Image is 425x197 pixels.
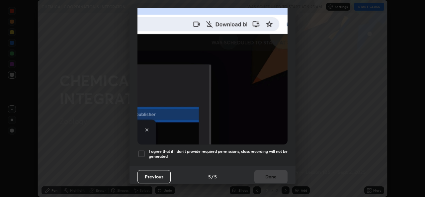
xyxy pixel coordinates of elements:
h4: 5 [214,173,217,180]
button: Previous [137,170,171,183]
h4: 5 [208,173,211,180]
h5: I agree that if I don't provide required permissions, class recording will not be generated [149,149,288,159]
h4: / [212,173,213,180]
